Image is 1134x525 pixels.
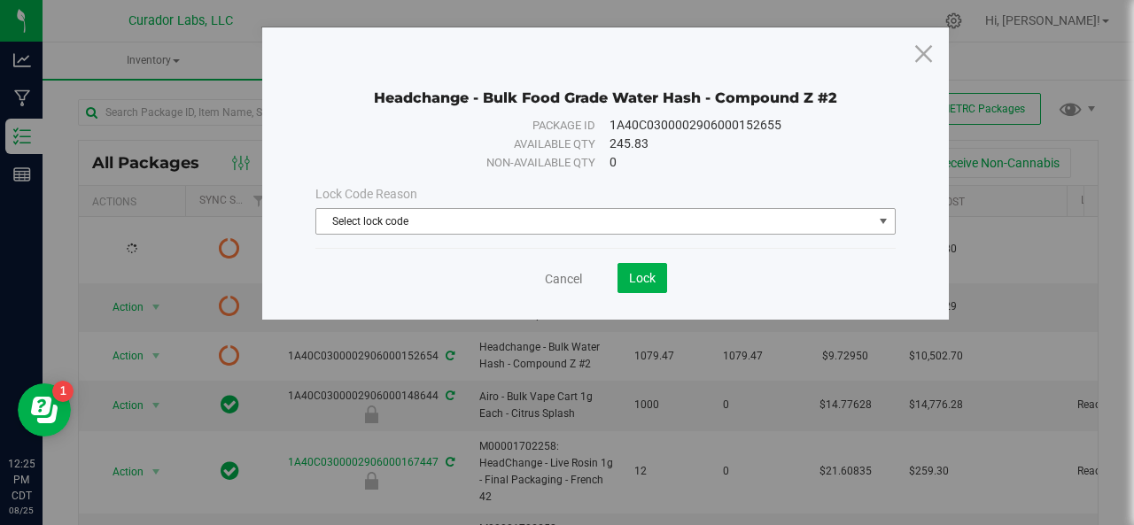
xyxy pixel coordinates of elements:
[629,271,656,285] span: Lock
[545,270,582,288] a: Cancel
[316,209,873,234] span: Select lock code
[18,383,71,436] iframe: Resource center
[315,63,896,107] div: Headchange - Bulk Food Grade Water Hash - Compound Z #2
[315,187,417,201] span: Lock Code Reason
[610,116,871,135] div: 1A40C0300002906000152655
[340,154,595,172] div: Non-available qty
[617,263,667,293] button: Lock
[873,209,895,234] span: select
[340,135,595,153] div: Available qty
[610,153,871,172] div: 0
[52,381,74,402] iframe: Resource center unread badge
[610,135,871,153] div: 245.83
[340,117,595,135] div: Package ID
